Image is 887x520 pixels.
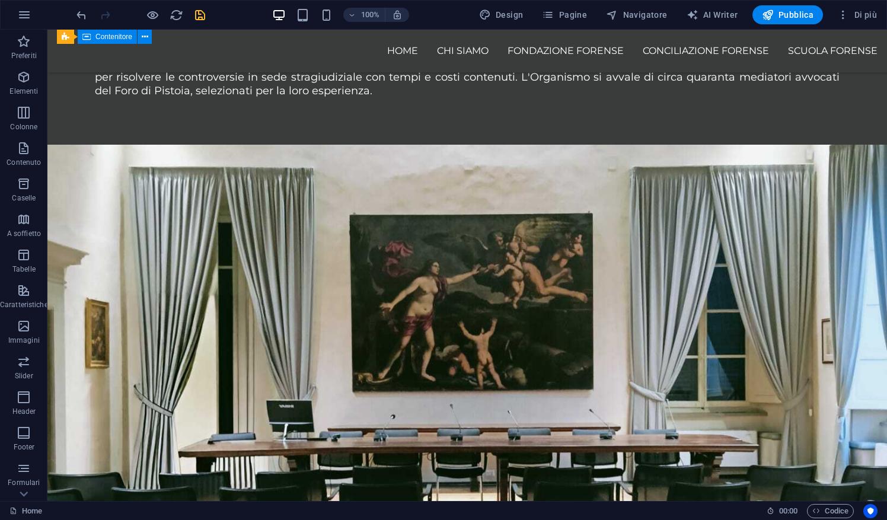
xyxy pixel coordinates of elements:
i: Ricarica la pagina [170,8,183,22]
button: Pubblica [752,5,824,24]
button: Di più [832,5,882,24]
p: Formulari [8,478,40,487]
button: Clicca qui per lasciare la modalità di anteprima e continuare la modifica [145,8,159,22]
h6: Tempo sessione [767,504,798,518]
span: Di più [837,9,877,21]
button: save [193,8,207,22]
span: Pubblica [762,9,814,21]
span: 00 00 [779,504,797,518]
span: Design [479,9,524,21]
p: Tabelle [12,264,36,274]
p: Elementi [9,87,38,96]
i: Quando ridimensioni, regola automaticamente il livello di zoom in modo che corrisponda al disposi... [392,9,403,20]
button: Codice [807,504,854,518]
button: 100% [343,8,385,22]
button: Pagine [537,5,592,24]
h6: 100% [361,8,380,22]
p: Preferiti [11,51,37,60]
p: Caselle [12,193,36,203]
button: Design [474,5,528,24]
span: Navigatore [606,9,667,21]
button: Usercentrics [863,504,878,518]
button: Navigatore [601,5,672,24]
i: Annulla: Elimina Testo (Ctrl+Z) [75,8,88,22]
button: AI Writer [682,5,743,24]
p: Footer [14,442,35,452]
span: Contenitore [95,33,132,40]
button: reload [169,8,183,22]
span: : [787,506,789,515]
p: Colonne [10,122,37,132]
p: Contenuto [7,158,41,167]
a: Fai clic per annullare la selezione. Doppio clic per aprire le pagine [9,504,42,518]
p: A soffietto [7,229,41,238]
p: Immagini [8,336,40,345]
p: Header [12,407,36,416]
button: undo [74,8,88,22]
i: Salva (Ctrl+S) [193,8,207,22]
span: AI Writer [687,9,738,21]
p: Slider [15,371,33,381]
span: Pagine [542,9,587,21]
span: Codice [812,504,848,518]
